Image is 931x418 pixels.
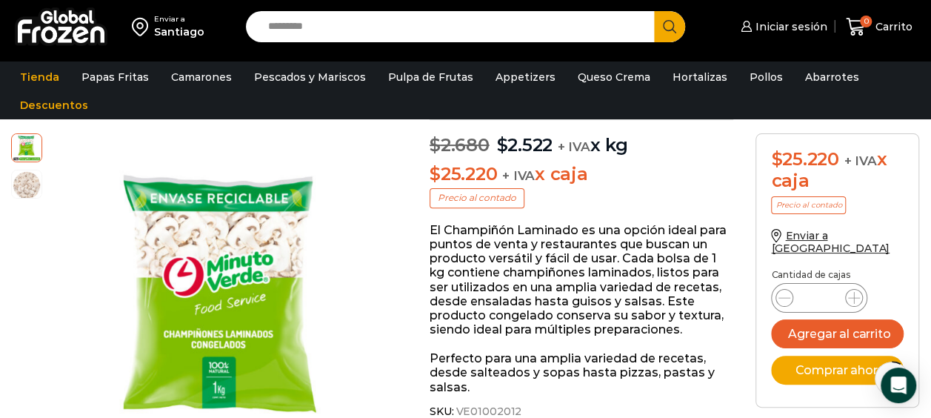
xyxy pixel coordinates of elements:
[654,11,685,42] button: Search button
[496,134,553,156] bdi: 2.522
[453,405,521,418] span: VE01002012
[381,63,481,91] a: Pulpa de Frutas
[430,163,497,185] bdi: 25.220
[430,134,490,156] bdi: 2.680
[752,19,827,34] span: Iniciar sesión
[74,63,156,91] a: Papas Fritas
[430,223,733,337] p: El Champiñón Laminado es una opción ideal para puntos de venta y restaurantes que buscan un produ...
[771,356,904,385] button: Comprar ahora
[13,91,96,119] a: Descuentos
[132,14,154,39] img: address-field-icon.svg
[430,119,733,156] p: x kg
[842,10,916,44] a: 0 Carrito
[771,148,838,170] bdi: 25.220
[771,149,904,192] div: x caja
[496,134,507,156] span: $
[558,139,590,154] span: + IVA
[771,319,904,348] button: Agregar al carrito
[247,63,373,91] a: Pescados y Mariscos
[488,63,563,91] a: Appetizers
[430,188,524,208] p: Precio al contado
[771,196,846,214] p: Precio al contado
[798,63,867,91] a: Abarrotes
[154,14,204,24] div: Enviar a
[881,368,916,403] div: Open Intercom Messenger
[430,164,733,185] p: x caja
[430,351,733,394] p: Perfecto para una amplia variedad de recetas, desde salteados y sopas hasta pizzas, pastas y salsas.
[570,63,658,91] a: Queso Crema
[771,270,904,280] p: Cantidad de cajas
[665,63,735,91] a: Hortalizas
[860,16,872,27] span: 0
[502,168,535,183] span: + IVA
[737,12,827,42] a: Iniciar sesión
[12,132,41,162] span: cahmp-laminado
[430,134,441,156] span: $
[164,63,239,91] a: Camarones
[12,170,41,200] span: champiñon laminado
[154,24,204,39] div: Santiago
[844,153,876,168] span: + IVA
[430,163,441,185] span: $
[771,229,890,255] a: Enviar a [GEOGRAPHIC_DATA]
[430,405,733,418] span: SKU:
[742,63,790,91] a: Pollos
[13,63,67,91] a: Tienda
[872,19,912,34] span: Carrito
[771,148,782,170] span: $
[805,288,833,308] input: Product quantity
